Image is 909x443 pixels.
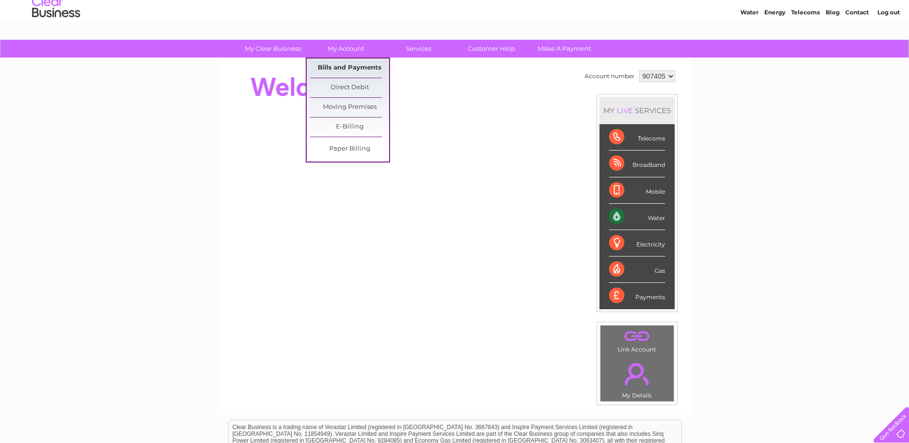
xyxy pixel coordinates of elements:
a: Log out [877,41,900,48]
div: LIVE [615,106,635,115]
a: Water [740,41,759,48]
a: My Account [306,40,385,58]
a: Make A Payment [525,40,604,58]
div: Electricity [609,230,665,256]
a: Contact [845,41,869,48]
a: Blog [826,41,840,48]
a: My Clear Business [233,40,312,58]
a: E-Billing [310,117,389,137]
td: Account number [582,68,637,84]
div: Gas [609,256,665,283]
td: Link Account [600,325,674,355]
a: 0333 014 3131 [728,5,794,17]
a: Paper Billing [310,140,389,159]
div: MY SERVICES [599,97,675,124]
div: Mobile [609,177,665,204]
div: Clear Business is a trading name of Verastar Limited (registered in [GEOGRAPHIC_DATA] No. 3667643... [229,5,681,47]
a: Bills and Payments [310,58,389,78]
div: Payments [609,283,665,309]
a: . [603,357,671,391]
img: logo.png [32,25,81,54]
a: Direct Debit [310,78,389,97]
div: Broadband [609,151,665,177]
a: Telecoms [791,41,820,48]
div: Water [609,204,665,230]
a: Energy [764,41,785,48]
a: . [603,328,671,345]
td: My Details [600,355,674,402]
a: Services [379,40,458,58]
a: Customer Help [452,40,531,58]
a: Moving Premises [310,98,389,117]
div: Telecoms [609,124,665,151]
